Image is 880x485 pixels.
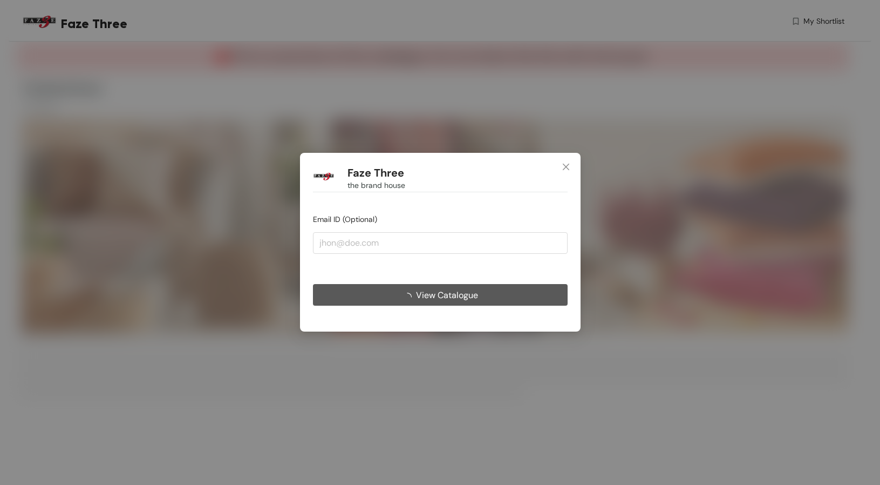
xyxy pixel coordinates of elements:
span: View Catalogue [415,288,477,302]
button: Close [551,153,581,182]
input: jhon@doe.com [313,232,568,254]
img: Buyer Portal [313,166,335,187]
span: close [562,163,570,171]
span: Email ID (Optional) [313,215,377,225]
button: View Catalogue [313,285,568,306]
h1: Faze Three [347,166,404,180]
span: the brand house [347,180,405,192]
span: loading [403,293,415,301]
